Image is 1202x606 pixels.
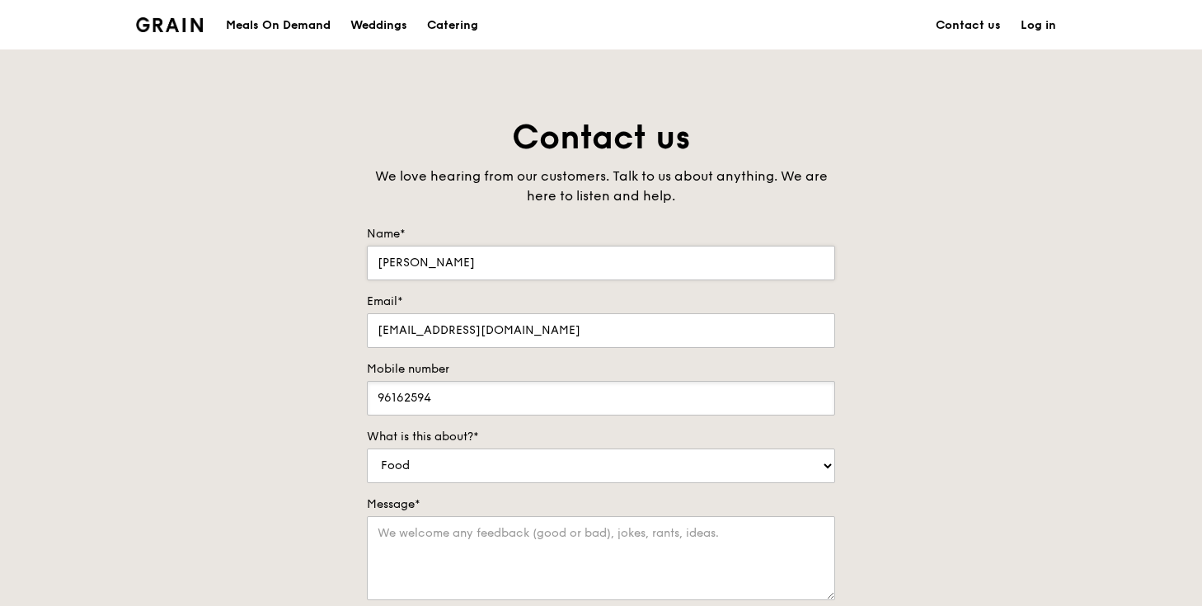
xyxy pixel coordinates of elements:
[427,1,478,50] div: Catering
[417,1,488,50] a: Catering
[367,226,835,242] label: Name*
[367,294,835,310] label: Email*
[1011,1,1066,50] a: Log in
[367,429,835,445] label: What is this about?*
[226,1,331,50] div: Meals On Demand
[136,17,203,32] img: Grain
[367,115,835,160] h1: Contact us
[367,496,835,513] label: Message*
[350,1,407,50] div: Weddings
[340,1,417,50] a: Weddings
[367,361,835,378] label: Mobile number
[926,1,1011,50] a: Contact us
[367,167,835,206] div: We love hearing from our customers. Talk to us about anything. We are here to listen and help.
